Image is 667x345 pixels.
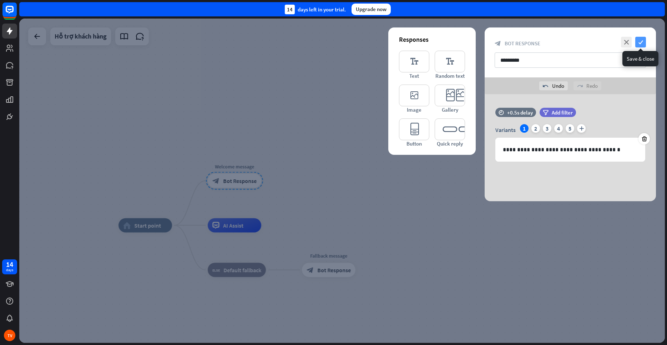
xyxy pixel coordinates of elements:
span: Bot Response [505,40,540,47]
i: time [499,110,504,115]
i: redo [577,83,583,89]
div: +0.5s delay [507,109,533,116]
i: check [635,37,646,47]
i: plus [577,124,586,133]
i: filter [543,110,549,115]
div: 14 [6,261,13,268]
a: 14 days [2,259,17,274]
span: Variants [495,126,516,133]
div: 3 [543,124,551,133]
div: 2 [531,124,540,133]
i: block_bot_response [495,40,501,47]
div: 5 [566,124,574,133]
div: 14 [285,5,295,14]
i: close [621,37,632,47]
div: 1 [520,124,529,133]
div: Undo [539,81,568,90]
div: Redo [573,81,601,90]
button: Open LiveChat chat widget [6,3,27,24]
div: days left in your trial. [285,5,346,14]
div: days [6,268,13,273]
div: TV [4,330,15,341]
div: 4 [554,124,563,133]
span: Add filter [552,109,573,116]
i: undo [543,83,549,89]
div: Upgrade now [352,4,391,15]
